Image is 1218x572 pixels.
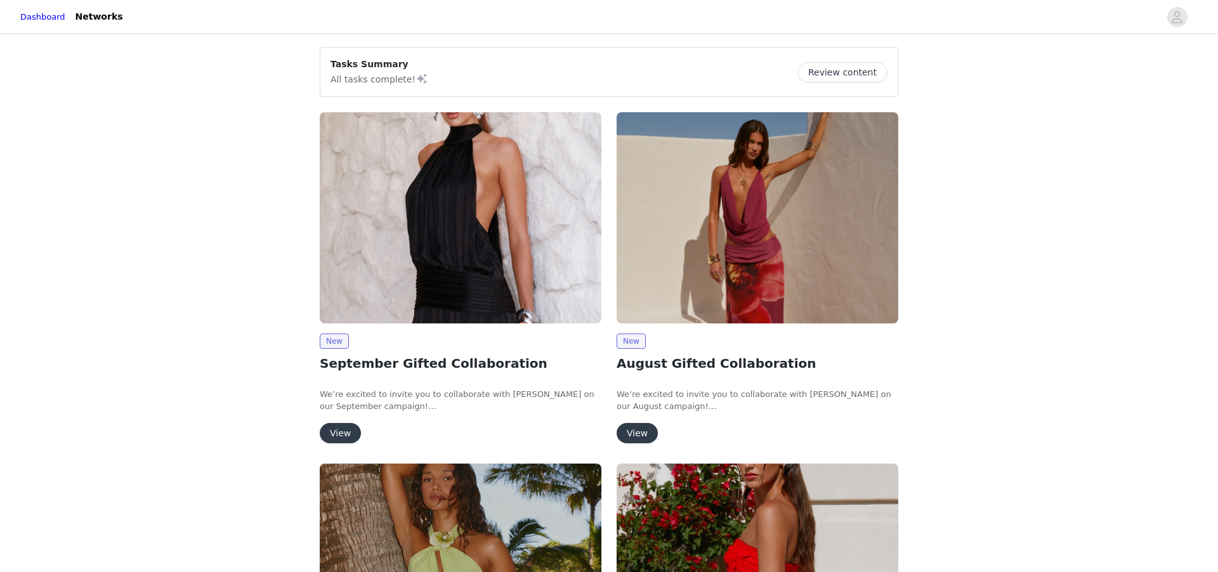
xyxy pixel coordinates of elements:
[320,112,601,323] img: Peppermayo AUS
[320,354,601,373] h2: September Gifted Collaboration
[320,429,361,438] a: View
[617,429,658,438] a: View
[331,71,428,86] p: All tasks complete!
[331,58,428,71] p: Tasks Summary
[617,354,898,373] h2: August Gifted Collaboration
[617,423,658,443] button: View
[68,3,131,31] a: Networks
[320,334,349,349] span: New
[617,388,898,413] p: We’re excited to invite you to collaborate with [PERSON_NAME] on our August campaign!
[320,423,361,443] button: View
[617,112,898,323] img: Peppermayo AUS
[797,62,887,82] button: Review content
[617,334,646,349] span: New
[320,388,601,413] p: We’re excited to invite you to collaborate with [PERSON_NAME] on our September campaign!
[1171,7,1183,27] div: avatar
[20,11,65,23] a: Dashboard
